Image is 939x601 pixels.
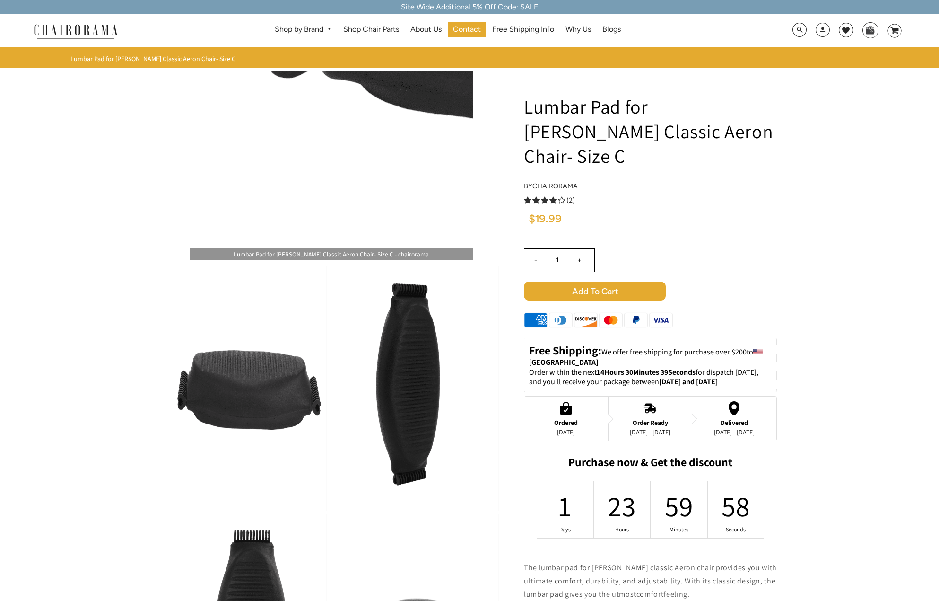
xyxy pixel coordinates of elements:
div: Ordered [554,419,578,426]
span: Shop Chair Parts [343,25,399,35]
img: WhatsApp_Image_2024-07-12_at_16.23.01.webp [863,23,878,37]
span: Blogs [602,25,621,35]
img: Lumbar Pad for Herman Miller Classic Aeron Chair- Size C - chairorama [336,266,498,511]
a: Why Us [561,22,596,37]
div: [DATE] - [DATE] [630,428,670,436]
span: Why Us [565,25,591,35]
div: [DATE] - [DATE] [714,428,755,436]
a: Contact [448,22,486,37]
div: Seconds [730,526,742,533]
p: Order within the next for dispatch [DATE], and you'll receive your package between [529,368,772,388]
div: 58 [730,487,742,524]
nav: DesktopNavigation [163,22,733,40]
button: Add to Cart [524,282,777,300]
span: feeling. [663,589,689,599]
span: Add to Cart [524,282,666,300]
div: Delivered [714,419,755,426]
a: Shop Chair Parts [339,22,404,37]
div: [DATE] [554,428,578,436]
img: chairorama [28,23,123,39]
div: Order Ready [630,419,670,426]
input: - [524,249,547,272]
nav: breadcrumbs [70,54,239,63]
a: Free Shipping Info [487,22,559,37]
a: Shop by Brand [270,22,337,37]
div: 59 [673,487,685,524]
h1: Lumbar Pad for [PERSON_NAME] Classic Aeron Chair- Size C [524,94,777,168]
h4: by [524,182,777,190]
input: + [568,249,591,272]
span: Lumbar Pad for [PERSON_NAME] Classic Aeron Chair- Size C [70,54,235,63]
div: Days [559,526,571,533]
a: 4.0 rating (2 votes) [524,195,777,205]
strong: Free Shipping: [529,343,601,358]
span: comfort [636,589,663,599]
p: to [529,343,772,368]
span: The lumbar pad for [PERSON_NAME] classic Aeron chair provides you with ultimate comfort, durabili... [524,563,777,599]
div: 1 [559,487,571,524]
span: About Us [410,25,442,35]
div: Minutes [673,526,685,533]
span: 14Hours 30Minutes 39Seconds [597,367,696,377]
h2: Purchase now & Get the discount [524,455,777,474]
a: chairorama [532,182,578,190]
span: Contact [453,25,481,35]
span: (2) [566,195,575,205]
a: Lumbar Pad for Herman Miller Classic Aeron Chair- Size C - chairoramaLumbar Pad for [PERSON_NAME]... [190,159,473,169]
a: Blogs [598,22,626,37]
span: Free Shipping Info [492,25,554,35]
div: Hours [616,526,628,533]
strong: [DATE] and [DATE] [659,377,718,387]
img: Lumbar Pad for Herman Miller Classic Aeron Chair- Size C - chairorama [164,266,326,511]
strong: [GEOGRAPHIC_DATA] [529,357,598,367]
span: We offer free shipping for purchase over $200 [601,347,747,357]
a: About Us [406,22,446,37]
div: 23 [616,487,628,524]
span: $19.99 [529,213,562,225]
